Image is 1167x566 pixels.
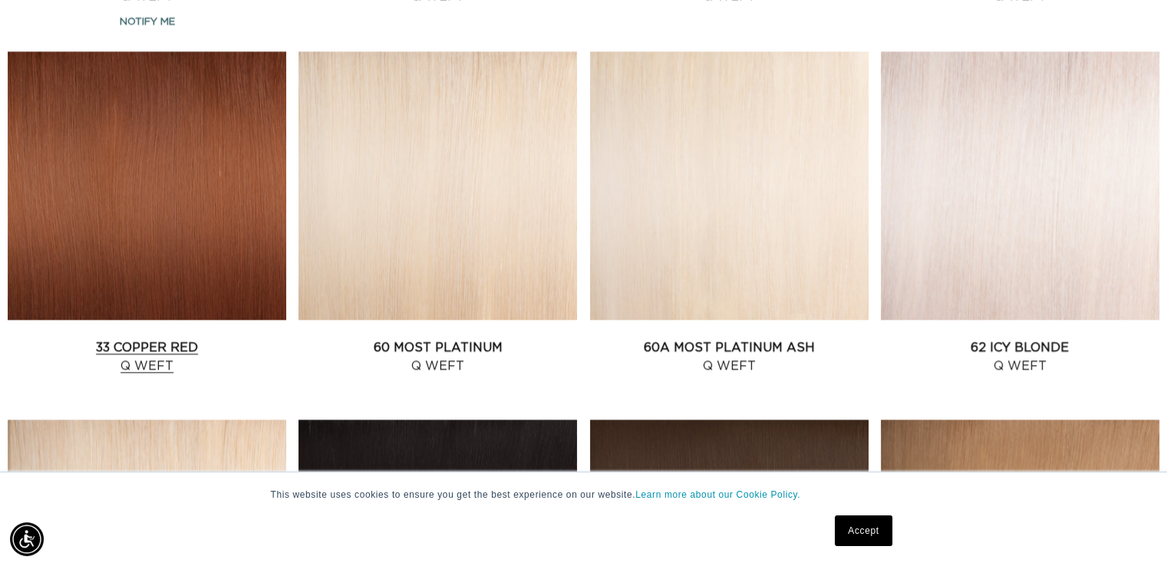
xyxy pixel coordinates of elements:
p: This website uses cookies to ensure you get the best experience on our website. [271,488,897,502]
a: Learn more about our Cookie Policy. [635,489,800,500]
a: Accept [835,515,892,546]
div: Accessibility Menu [10,522,44,556]
a: 60 Most Platinum Q Weft [298,338,577,375]
a: 62 Icy Blonde Q Weft [881,338,1159,375]
a: 60A Most Platinum Ash Q Weft [590,338,869,375]
a: 33 Copper Red Q Weft [8,338,286,375]
iframe: Chat Widget [1090,492,1167,566]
